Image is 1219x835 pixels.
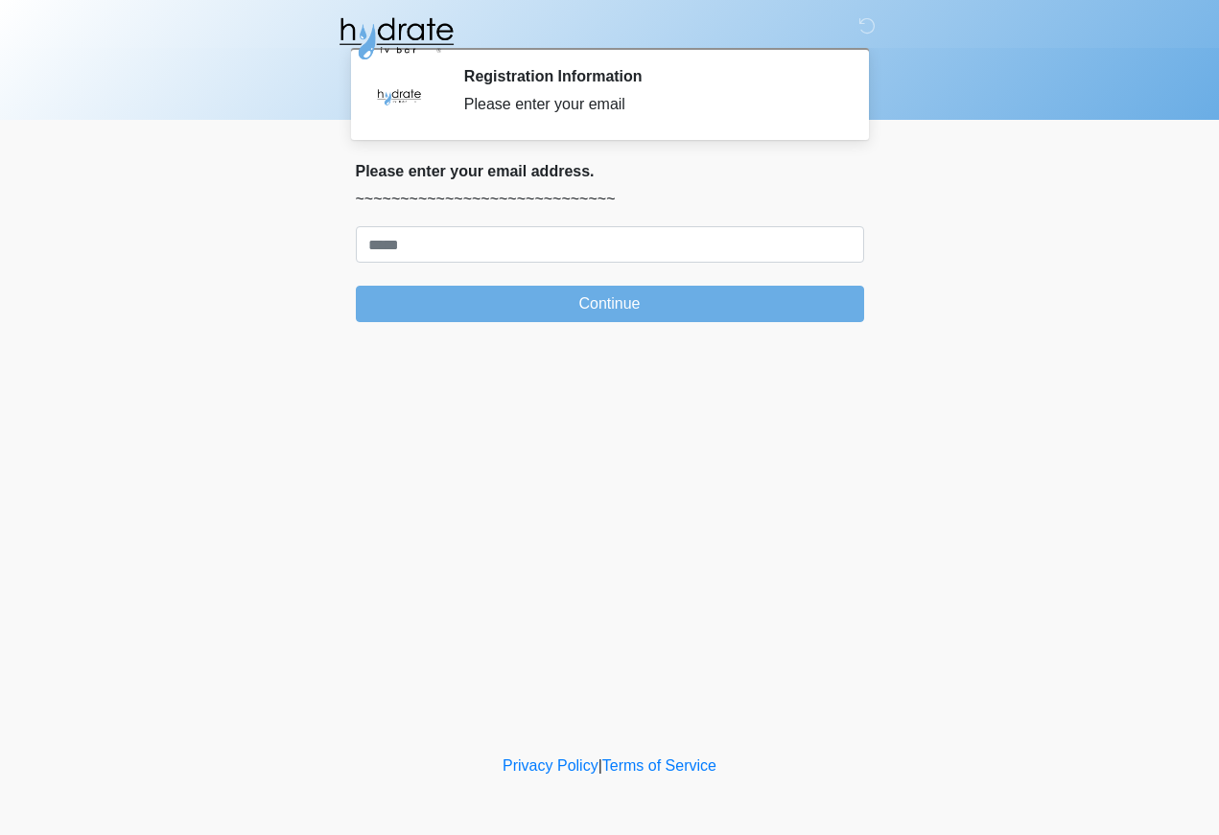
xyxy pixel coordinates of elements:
a: Privacy Policy [503,757,598,774]
a: | [598,757,602,774]
div: Please enter your email [464,93,835,116]
button: Continue [356,286,864,322]
p: ~~~~~~~~~~~~~~~~~~~~~~~~~~~~~ [356,188,864,211]
h2: Please enter your email address. [356,162,864,180]
a: Terms of Service [602,757,716,774]
img: Agent Avatar [370,67,428,125]
img: Hydrate IV Bar - Fort Collins Logo [337,14,456,62]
